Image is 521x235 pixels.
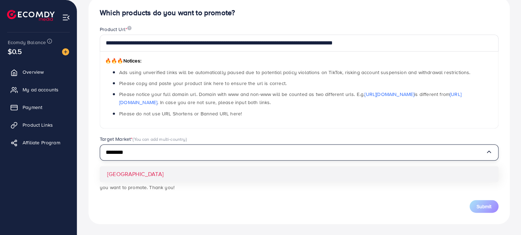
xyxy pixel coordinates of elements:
[119,69,470,76] span: Ads using unverified links will be automatically paused due to potential policy violations on Tik...
[23,121,53,128] span: Product Links
[100,26,131,33] label: Product Url
[119,80,287,87] span: Please copy and paste your product link here to ensure the url is correct.
[7,10,55,21] img: logo
[100,135,187,143] label: Target Market
[119,110,242,117] span: Please do not use URL Shortens or Banned URL here!
[119,91,461,106] span: Please notice your full domain url. Domain with www and non-www will be counted as two different ...
[105,57,123,64] span: 🔥🔥🔥
[8,46,22,56] span: $0.5
[8,39,46,46] span: Ecomdy Balance
[5,100,72,114] a: Payment
[62,13,70,22] img: menu
[5,135,72,150] a: Affiliate Program
[5,118,72,132] a: Product Links
[491,203,516,230] iframe: Chat
[477,203,491,210] span: Submit
[106,147,485,158] input: Search for option
[470,200,498,213] button: Submit
[105,57,141,64] span: Notices:
[5,65,72,79] a: Overview
[364,91,414,98] a: [URL][DOMAIN_NAME]
[23,68,44,76] span: Overview
[100,144,498,161] div: Search for option
[100,167,498,182] li: [GEOGRAPHIC_DATA]
[5,83,72,97] a: My ad accounts
[23,104,42,111] span: Payment
[23,86,59,93] span: My ad accounts
[133,136,186,142] span: (You can add multi-country)
[127,26,131,30] img: image
[23,139,60,146] span: Affiliate Program
[100,175,498,192] p: *Note: If you use unverified product links, the Ecomdy system will notify the support team to rev...
[100,8,498,17] h4: Which products do you want to promote?
[62,48,69,55] img: image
